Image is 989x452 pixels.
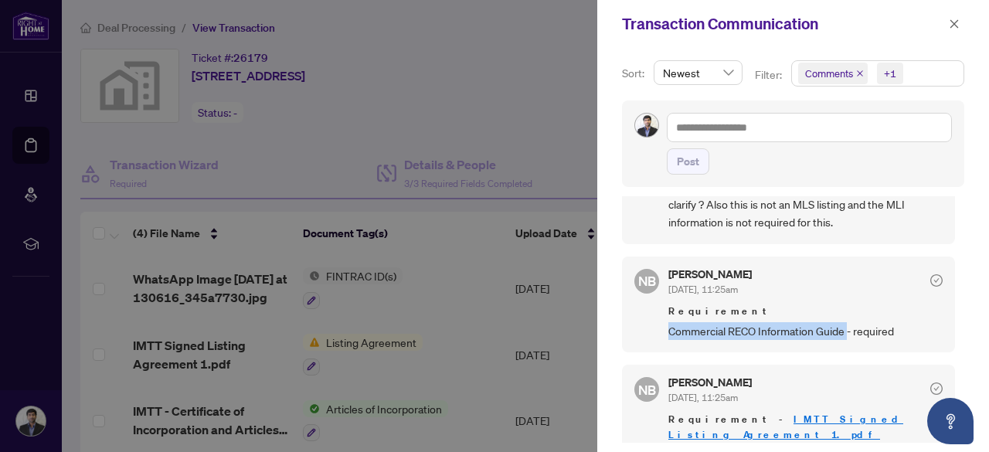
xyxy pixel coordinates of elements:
span: Comments [805,66,853,81]
div: Transaction Communication [622,12,944,36]
span: Comments [798,63,868,84]
h5: [PERSON_NAME] [668,377,752,388]
span: NB [637,379,656,399]
button: Open asap [927,398,974,444]
span: check-circle [930,382,943,395]
span: close [949,19,960,29]
span: Commercial RECO Information Guide - required [668,322,943,340]
span: [DATE], 11:25am [668,284,738,295]
span: [DATE], 11:25am [668,392,738,403]
button: Post [667,148,709,175]
span: Fintrac PEP/HIO record is not needed for this transaction. Not sure why you are asking for it . C... [668,159,943,232]
div: +1 [884,66,896,81]
span: close [856,70,864,77]
p: Filter: [755,66,784,83]
span: Requirement - [668,412,943,443]
span: check-circle [930,274,943,287]
h5: [PERSON_NAME] [668,269,752,280]
span: Requirement [668,304,943,319]
img: Profile Icon [635,114,658,137]
span: Newest [663,61,733,84]
span: NB [637,270,656,291]
p: Sort: [622,65,647,82]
